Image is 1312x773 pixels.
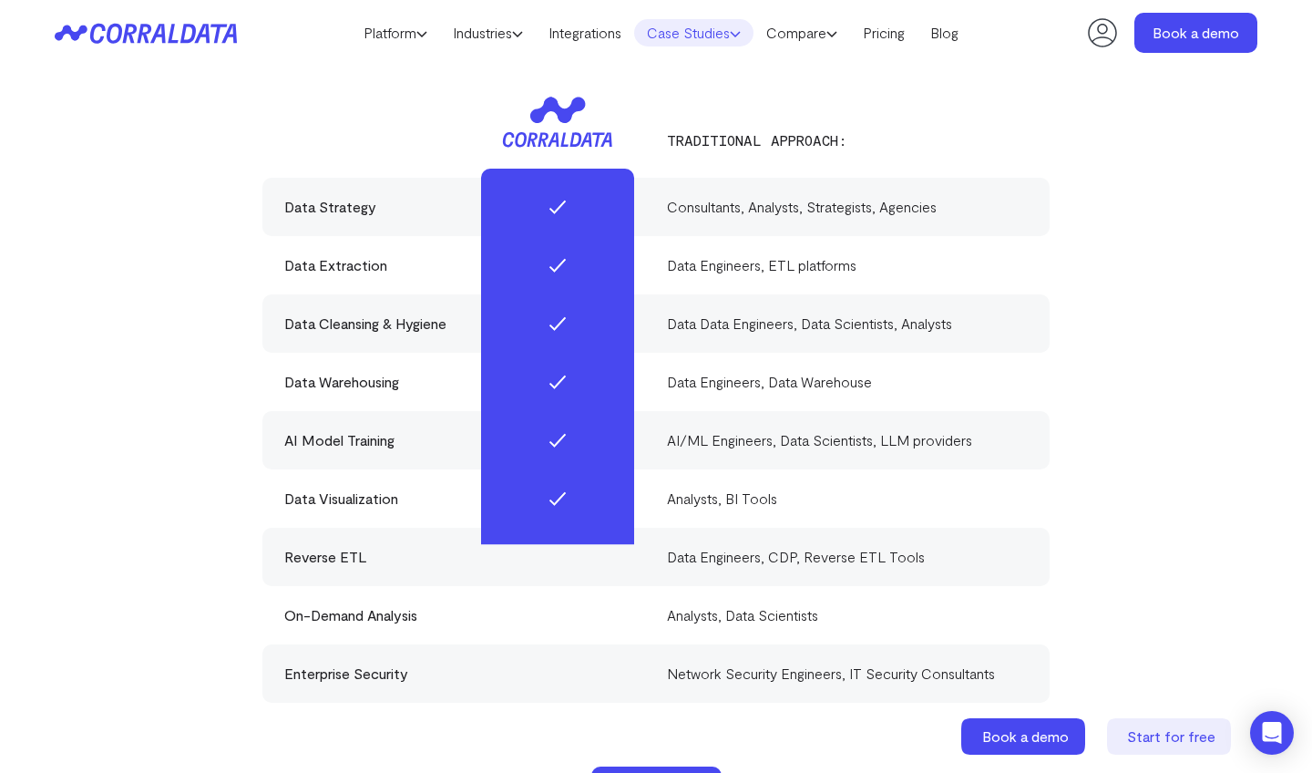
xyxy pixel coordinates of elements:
a: Start for free [1107,718,1235,755]
a: Integrations [536,19,634,46]
div: Analysts, BI Tools [667,488,1028,510]
div: Reverse ETL [284,546,645,568]
div: AI/ML Engineers, Data Scientists, LLM providers [667,429,1028,451]
div: On-Demand Analysis [284,604,645,626]
a: Industries [440,19,536,46]
div: Open Intercom Messenger [1250,711,1294,755]
div: Consultants, Analysts, Strategists, Agencies [667,196,1028,218]
a: Blog [917,19,971,46]
div: Data Cleansing & Hygiene [284,313,645,335]
div: Data Extraction [284,254,645,276]
div: Data Data Engineers, Data Scientists, Analysts [667,313,1028,335]
span: Start for free [1127,727,1215,745]
p: Traditional approach: [667,132,1028,149]
div: Analysts, Data Scientists [667,604,1028,626]
div: Data Engineers, Data Warehouse [667,371,1028,393]
div: Data Strategy [284,196,645,218]
div: Data Warehousing [284,371,645,393]
a: Book a demo [961,718,1089,755]
div: Enterprise Security [284,663,645,685]
div: Network Security Engineers, IT Security Consultants [667,663,1028,685]
div: Data Engineers, CDP, Reverse ETL Tools [667,546,1028,568]
div: Data Visualization [284,488,645,510]
a: Case Studies [634,19,753,46]
span: Book a demo [982,727,1069,745]
a: Compare [753,19,850,46]
a: Pricing [850,19,917,46]
div: AI Model Training [284,429,645,451]
a: Platform [351,19,440,46]
a: Book a demo [1134,13,1257,53]
div: Data Engineers, ETL platforms [667,254,1028,276]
